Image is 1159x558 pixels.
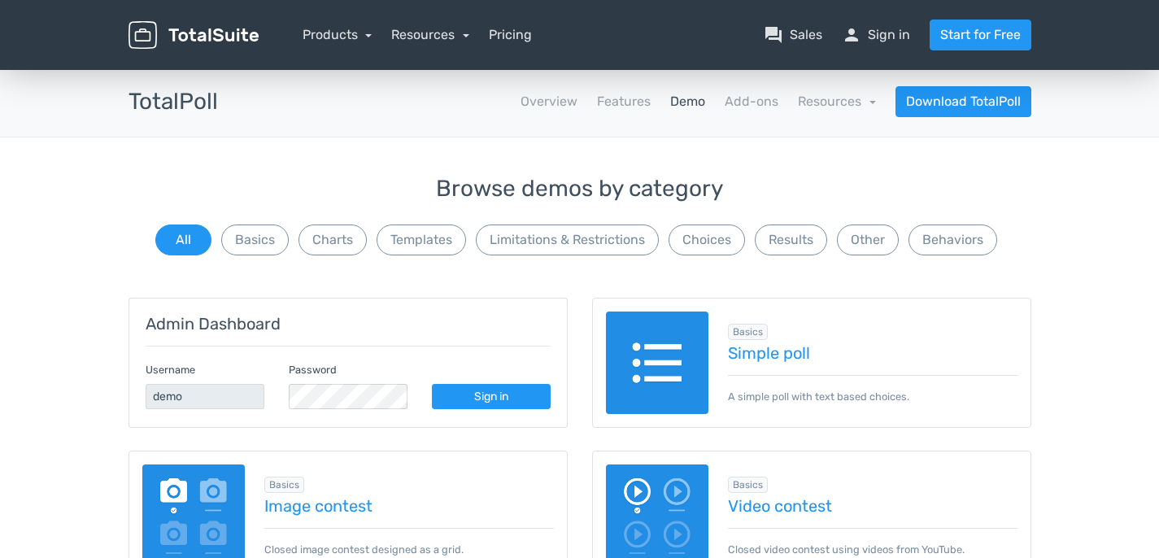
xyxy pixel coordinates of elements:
a: Pricing [489,25,532,45]
a: Demo [670,92,705,111]
a: Start for Free [930,20,1031,50]
button: Choices [669,225,745,255]
button: Other [837,225,899,255]
a: Resources [798,94,876,109]
a: Simple poll [728,344,1017,362]
button: Behaviors [908,225,997,255]
button: All [155,225,211,255]
a: Products [303,27,373,42]
span: Browse all in Basics [728,324,768,340]
span: Browse all in Basics [728,477,768,493]
p: Closed video contest using videos from YouTube. [728,528,1017,557]
label: Username [146,362,195,377]
a: question_answerSales [764,25,822,45]
img: text-poll.png.webp [606,312,709,415]
p: Closed image contest designed as a grid. [264,528,554,557]
a: Image contest [264,497,554,515]
a: Features [597,92,651,111]
button: Charts [298,225,367,255]
label: Password [289,362,337,377]
a: personSign in [842,25,910,45]
img: TotalSuite for WordPress [129,21,259,50]
a: Overview [521,92,577,111]
span: Browse all in Basics [264,477,304,493]
a: Add-ons [725,92,778,111]
p: A simple poll with text based choices. [728,375,1017,404]
h3: Browse demos by category [129,177,1031,202]
span: question_answer [764,25,783,45]
a: Video contest [728,497,1017,515]
a: Download TotalPoll [895,86,1031,117]
a: Resources [391,27,469,42]
button: Basics [221,225,289,255]
button: Limitations & Restrictions [476,225,659,255]
h5: Admin Dashboard [146,315,551,333]
button: Templates [377,225,466,255]
button: Results [755,225,827,255]
a: Sign in [432,384,551,409]
span: person [842,25,861,45]
h3: TotalPoll [129,89,218,115]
